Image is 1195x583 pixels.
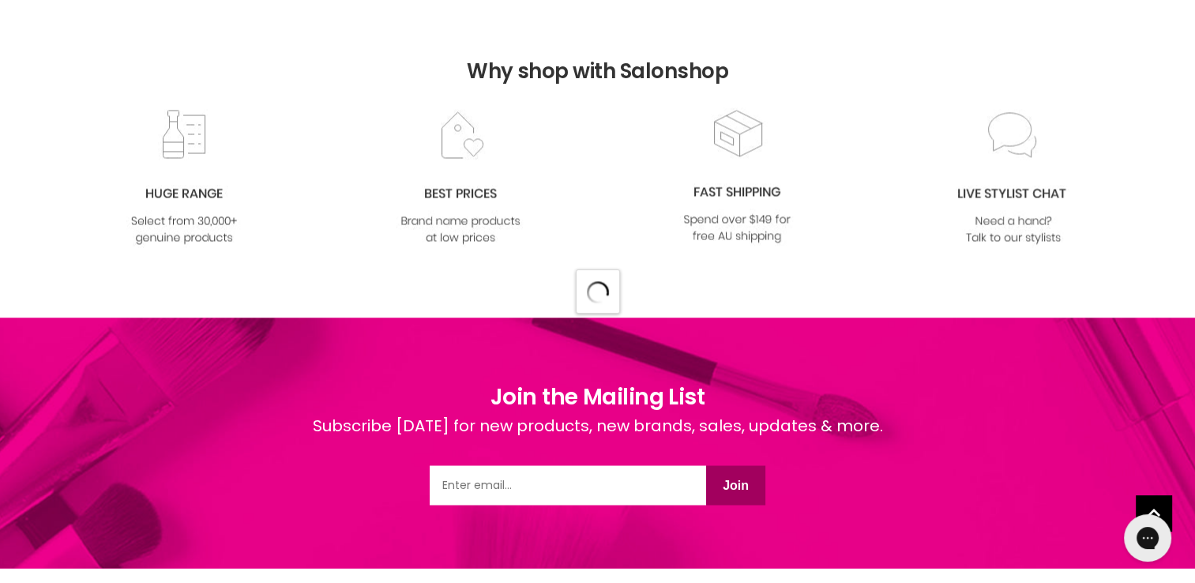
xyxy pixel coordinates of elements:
div: Subscribe [DATE] for new products, new brands, sales, updates & more. [313,414,883,465]
img: chat_c0a1c8f7-3133-4fc6-855f-7264552747f6.jpg [949,109,1077,247]
a: Back to top [1136,495,1171,531]
iframe: Gorgias live chat messenger [1116,509,1179,567]
img: range2_8cf790d4-220e-469f-917d-a18fed3854b6.jpg [120,109,248,247]
button: Join [706,465,765,505]
span: Back to top [1136,495,1171,536]
img: fast.jpg [673,107,801,246]
h1: Join the Mailing List [313,381,883,414]
input: Email [430,465,706,505]
img: prices.jpg [396,109,524,247]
